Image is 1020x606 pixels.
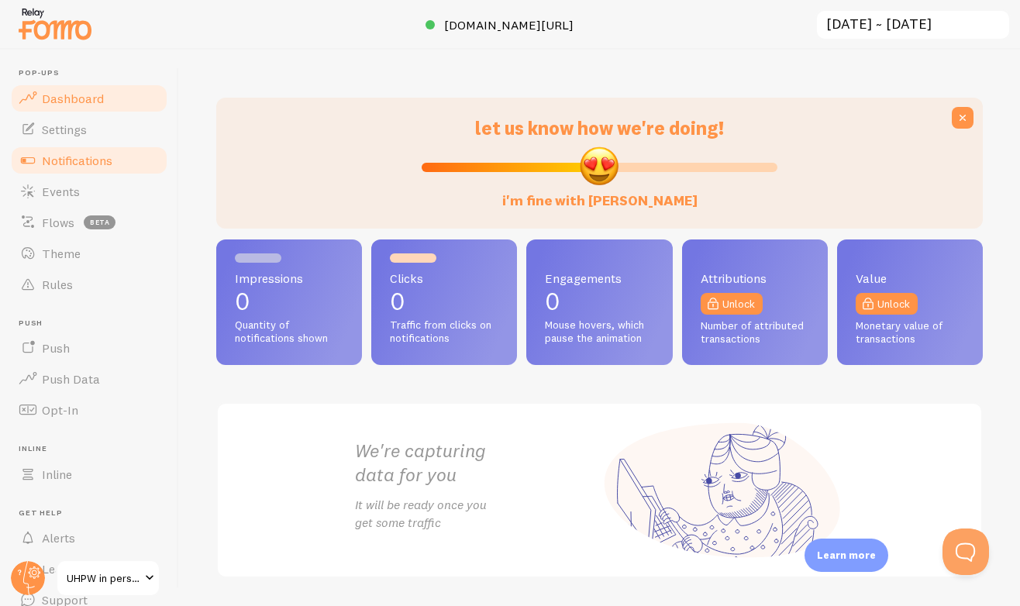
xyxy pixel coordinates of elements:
[235,318,343,346] span: Quantity of notifications shown
[9,363,169,394] a: Push Data
[701,293,763,315] a: Unlock
[19,508,169,518] span: Get Help
[545,318,653,346] span: Mouse hovers, which pause the animation
[9,207,169,238] a: Flows beta
[42,91,104,106] span: Dashboard
[16,4,94,43] img: fomo-relay-logo-orange.svg
[9,176,169,207] a: Events
[42,215,74,230] span: Flows
[355,496,600,532] p: It will be ready once you get some traffic
[42,277,73,292] span: Rules
[578,145,620,187] img: emoji.png
[9,332,169,363] a: Push
[235,272,343,284] span: Impressions
[9,83,169,114] a: Dashboard
[817,548,876,563] p: Learn more
[856,293,918,315] a: Unlock
[42,561,74,577] span: Learn
[42,246,81,261] span: Theme
[701,272,809,284] span: Attributions
[42,530,75,546] span: Alerts
[42,184,80,199] span: Events
[805,539,888,572] div: Learn more
[390,289,498,314] p: 0
[84,215,115,229] span: beta
[19,318,169,329] span: Push
[9,553,169,584] a: Learn
[545,289,653,314] p: 0
[856,319,964,346] span: Monetary value of transactions
[42,122,87,137] span: Settings
[9,269,169,300] a: Rules
[475,116,724,139] span: let us know how we're doing!
[19,444,169,454] span: Inline
[545,272,653,284] span: Engagements
[9,114,169,145] a: Settings
[9,459,169,490] a: Inline
[9,522,169,553] a: Alerts
[701,319,809,346] span: Number of attributed transactions
[67,569,140,587] span: UHPW in person upsell
[42,340,70,356] span: Push
[9,238,169,269] a: Theme
[502,177,698,210] label: i'm fine with [PERSON_NAME]
[355,439,600,487] h2: We're capturing data for you
[390,318,498,346] span: Traffic from clicks on notifications
[19,68,169,78] span: Pop-ups
[942,529,989,575] iframe: Help Scout Beacon - Open
[390,272,498,284] span: Clicks
[42,153,112,168] span: Notifications
[9,145,169,176] a: Notifications
[856,272,964,284] span: Value
[42,371,100,387] span: Push Data
[56,560,160,597] a: UHPW in person upsell
[235,289,343,314] p: 0
[42,467,72,482] span: Inline
[42,402,78,418] span: Opt-In
[9,394,169,425] a: Opt-In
